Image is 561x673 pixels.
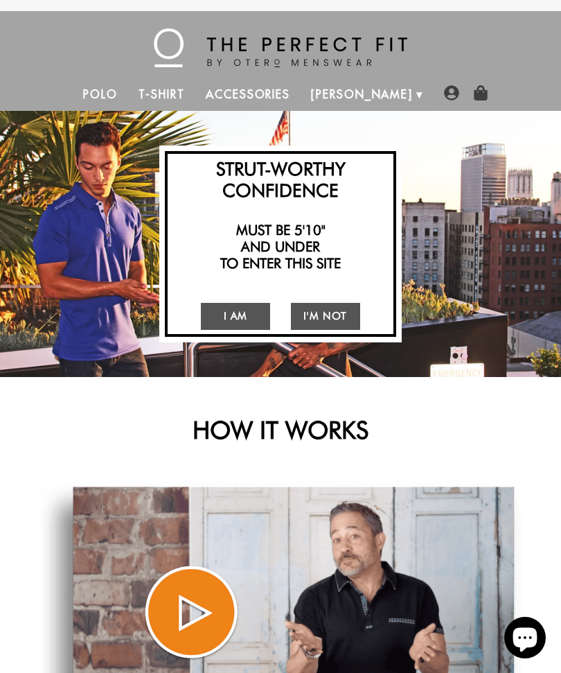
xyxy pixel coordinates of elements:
a: Polo [73,78,128,111]
a: T-Shirt [128,78,195,111]
a: I Am [201,303,270,330]
inbox-online-store-chat: Shopify online store chat [500,617,550,662]
img: shopping-bag-icon.png [473,85,488,100]
a: Accessories [195,78,301,111]
h2: HOW IT WORKS [38,415,523,444]
img: The Perfect Fit - by Otero Menswear - Logo [154,28,407,67]
h2: Strut-Worthy Confidence [172,158,389,201]
a: I'm Not [291,303,360,330]
a: [PERSON_NAME] [301,78,423,111]
img: user-account-icon.png [444,85,459,100]
h2: Must be 5'10" and under to enter this site [172,222,389,272]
